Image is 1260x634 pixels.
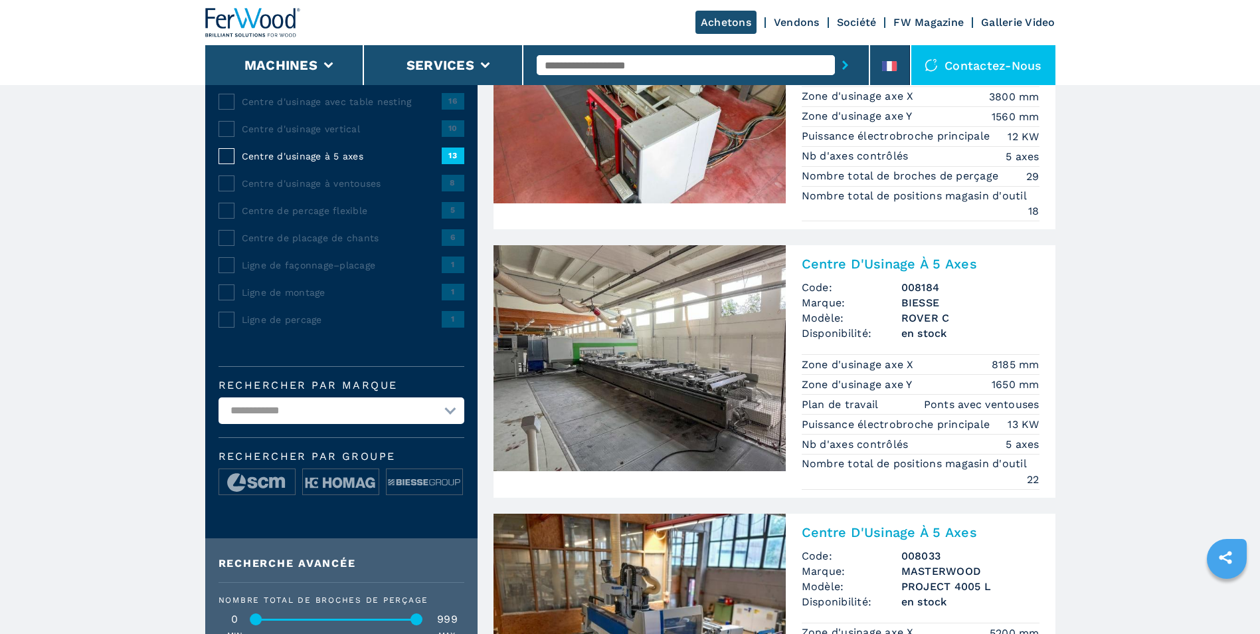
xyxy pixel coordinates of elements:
[431,614,464,625] div: 999
[901,594,1039,609] span: en stock
[219,380,464,391] label: Rechercher par marque
[219,469,295,496] img: image
[802,326,901,341] span: Disponibilité:
[802,129,994,144] p: Puissance électrobroche principale
[901,326,1039,341] span: en stock
[802,310,901,326] span: Modèle:
[205,8,301,37] img: Ferwood
[992,377,1039,392] em: 1650 mm
[242,95,442,108] span: Centre d'usinage avec table nesting
[442,229,464,245] span: 6
[992,357,1039,372] em: 8185 mm
[242,313,442,326] span: Ligne de percage
[242,259,442,272] span: Ligne de façonnage–placage
[1008,417,1039,432] em: 13 KW
[387,469,462,496] img: image
[802,417,994,432] p: Puissance électrobroche principale
[837,16,877,29] a: Société
[802,358,917,372] p: Zone d'usinage axe X
[442,257,464,272] span: 1
[802,169,1002,183] p: Nombre total de broches de perçage
[494,245,1055,497] a: Centre D'Usinage À 5 Axes BIESSE ROVER CCentre D'Usinage À 5 AxesCode:008184Marque:BIESSEModèle:R...
[981,16,1055,29] a: Gallerie Video
[244,57,317,73] button: Machines
[695,11,757,34] a: Achetons
[802,457,1031,471] p: Nombre total de positions magasin d'outil
[802,89,917,104] p: Zone d'usinage axe X
[924,397,1039,412] em: Ponts avec ventouses
[901,280,1039,295] h3: 008184
[835,50,855,80] button: submit-button
[442,202,464,218] span: 5
[989,89,1039,104] em: 3800 mm
[406,57,474,73] button: Services
[442,148,464,163] span: 13
[242,122,442,136] span: Centre d'usinage vertical
[802,594,901,609] span: Disponibilité:
[219,596,464,604] div: Nombre total de broches de perçage
[802,295,901,310] span: Marque:
[1027,472,1039,487] em: 22
[802,149,912,163] p: Nb d'axes contrôlés
[992,109,1039,124] em: 1560 mm
[802,256,1039,272] h2: Centre D'Usinage À 5 Axes
[442,120,464,136] span: 10
[442,175,464,191] span: 8
[911,45,1055,85] div: Contactez-nous
[925,58,938,72] img: Contactez-nous
[802,548,901,564] span: Code:
[802,579,901,594] span: Modèle:
[1006,149,1039,164] em: 5 axes
[1006,437,1039,452] em: 5 axes
[774,16,820,29] a: Vendons
[901,295,1039,310] h3: BIESSE
[1026,169,1039,184] em: 29
[1008,129,1039,144] em: 12 KW
[901,579,1039,594] h3: PROJECT 4005 L
[893,16,964,29] a: FW Magazine
[442,284,464,300] span: 1
[219,558,464,569] div: Recherche avancée
[1204,574,1250,624] iframe: Chat
[901,548,1039,564] h3: 008033
[242,231,442,245] span: Centre de placage de chants
[802,437,912,452] p: Nb d'axes contrôlés
[802,189,1031,203] p: Nombre total de positions magasin d'outil
[1209,541,1242,574] a: sharethis
[242,150,442,163] span: Centre d'usinage à 5 axes
[442,93,464,109] span: 16
[901,310,1039,326] h3: ROVER C
[802,564,901,579] span: Marque:
[442,311,464,327] span: 1
[242,204,442,217] span: Centre de percage flexible
[1028,203,1039,219] em: 18
[303,469,379,496] img: image
[802,109,916,124] p: Zone d'usinage axe Y
[219,614,252,625] div: 0
[901,564,1039,579] h3: MASTERWOOD
[802,397,882,412] p: Plan de travail
[802,524,1039,540] h2: Centre D'Usinage À 5 Axes
[242,177,442,190] span: Centre d'usinage à ventouses
[802,280,901,295] span: Code:
[219,451,464,462] span: Rechercher par groupe
[242,286,442,299] span: Ligne de montage
[494,245,786,471] img: Centre D'Usinage À 5 Axes BIESSE ROVER C
[802,377,916,392] p: Zone d'usinage axe Y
